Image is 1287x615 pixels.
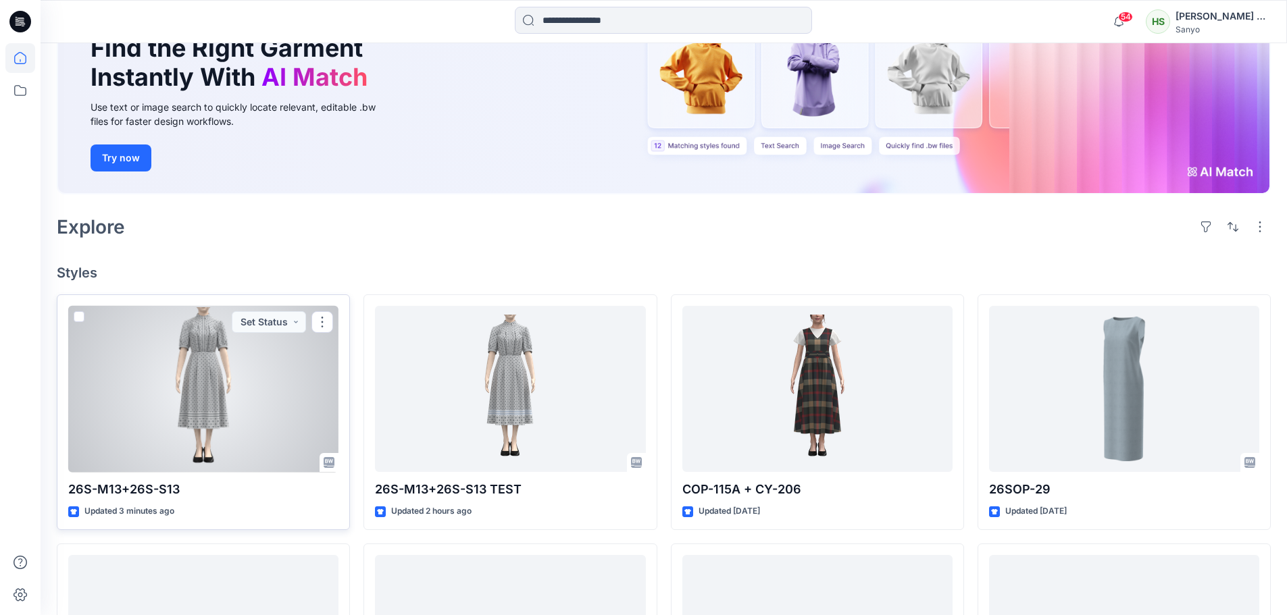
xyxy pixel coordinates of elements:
[699,504,760,518] p: Updated [DATE]
[682,480,953,499] p: COP-115A + CY-206
[375,306,645,473] a: 26S-M13+26S-S13 TEST
[57,265,1271,281] h4: Styles
[91,144,151,171] button: Try now
[68,306,338,473] a: 26S-M13+26S-S13
[989,306,1259,473] a: 26SOP-29
[1176,8,1270,24] div: [PERSON_NAME] Seta
[91,100,395,128] div: Use text or image search to quickly locate relevant, editable .bw files for faster design workflows.
[375,480,645,499] p: 26S-M13+26S-S13 TEST
[68,480,338,499] p: 26S-M13+26S-S13
[682,306,953,473] a: COP-115A + CY-206
[84,504,174,518] p: Updated 3 minutes ago
[391,504,472,518] p: Updated 2 hours ago
[989,480,1259,499] p: 26SOP-29
[57,216,125,238] h2: Explore
[1146,9,1170,34] div: HS
[1005,504,1067,518] p: Updated [DATE]
[91,34,374,92] h1: Find the Right Garment Instantly With
[1176,24,1270,34] div: Sanyo
[1118,11,1133,22] span: 54
[261,62,368,92] span: AI Match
